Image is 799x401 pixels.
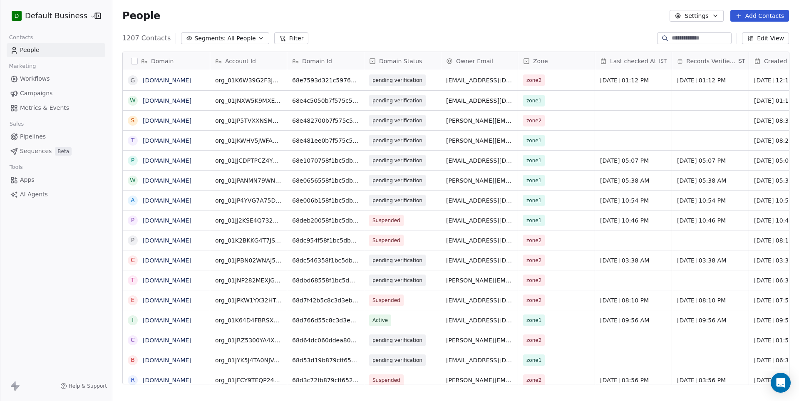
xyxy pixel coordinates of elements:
[446,296,513,304] span: [EMAIL_ADDRESS][DOMAIN_NAME]
[143,297,191,304] a: [DOMAIN_NAME]
[372,136,422,145] span: pending verification
[20,46,40,54] span: People
[131,196,135,205] div: a
[143,137,191,144] a: [DOMAIN_NAME]
[372,236,400,245] span: Suspended
[677,376,744,384] span: [DATE] 03:56 PM
[20,89,52,98] span: Campaigns
[215,276,282,285] span: org_01JNP282MEXJGC1PTGHWJS6F9N
[302,57,332,65] span: Domain Id
[143,277,191,284] a: [DOMAIN_NAME]
[60,383,107,389] a: Help & Support
[143,257,191,264] a: [DOMAIN_NAME]
[131,136,135,145] div: t
[292,136,359,145] span: 68e481ee0b7f575c56969210
[131,236,134,245] div: p
[526,76,541,84] span: zone2
[215,136,282,145] span: org_01JKWHV5JWFAX7Q1FCH1KZ0NPA
[771,373,791,393] div: Open Intercom Messenger
[372,216,400,225] span: Suspended
[131,356,135,364] div: b
[526,236,541,245] span: zone2
[143,217,191,224] a: [DOMAIN_NAME]
[677,316,744,324] span: [DATE] 09:56 AM
[131,76,135,85] div: g
[215,336,282,344] span: org_01JRZ5300YA4XRYN8HQRQB4KVH
[737,58,745,64] span: IST
[600,296,667,304] span: [DATE] 08:10 PM
[6,118,27,130] span: Sales
[131,216,134,225] div: p
[446,256,513,265] span: [EMAIL_ADDRESS][DOMAIN_NAME]
[456,57,493,65] span: Owner Email
[143,337,191,344] a: [DOMAIN_NAME]
[215,156,282,165] span: org_01JJCDPTPCZ4YDYDDT0AQJ5R4A
[610,57,656,65] span: Last checked At
[292,116,359,125] span: 68e482700b7f575c5696a288
[677,216,744,225] span: [DATE] 10:46 PM
[672,52,749,70] div: Records Verified AtIST
[446,196,513,205] span: [EMAIL_ADDRESS][DOMAIN_NAME]
[526,116,541,125] span: zone2
[526,296,541,304] span: zone2
[143,117,191,124] a: [DOMAIN_NAME]
[215,236,282,245] span: org_01K2BKKG4T7JSPXTE3J3QNTTBX
[55,147,72,156] span: Beta
[20,176,35,184] span: Apps
[677,196,744,205] span: [DATE] 10:54 PM
[215,296,282,304] span: org_01JPKW1YX32HTCRD7H3EA4MAD6
[292,76,359,84] span: 68e7593d321c5976a8695673
[20,147,52,156] span: Sequences
[130,176,136,185] div: w
[215,76,282,84] span: org_01K6W39G2F3JFTNV0D18RGT1XC
[292,216,359,225] span: 68deb20058f1bc5db708d6ef
[122,33,171,43] span: 1207 Contacts
[227,34,256,43] span: All People
[143,77,191,84] a: [DOMAIN_NAME]
[364,52,441,70] div: Domain Status
[215,376,282,384] span: org_01JFCY9TEQP24FH23A2B6KFNC9
[215,176,282,185] span: org_01JPANMN79WNN3H8WG61FN7N3V
[677,256,744,265] span: [DATE] 03:38 AM
[143,197,191,204] a: [DOMAIN_NAME]
[446,376,513,384] span: [PERSON_NAME][EMAIL_ADDRESS][DOMAIN_NAME]
[372,76,422,84] span: pending verification
[600,76,667,84] span: [DATE] 01:12 PM
[600,156,667,165] span: [DATE] 05:07 PM
[215,97,282,105] span: org_01JNXW5K9MXEVVPJM94ZVQ79B9
[677,296,744,304] span: [DATE] 08:10 PM
[677,156,744,165] span: [DATE] 05:07 PM
[215,356,282,364] span: org_01JYK5J4TA0NJVA6PQ8FDQEWWQ
[130,96,136,105] div: w
[292,236,359,245] span: 68dc954f58f1bc5db7ea02d1
[10,9,89,23] button: DDefault Business
[526,216,541,225] span: zone1
[446,116,513,125] span: [PERSON_NAME][EMAIL_ADDRESS][DOMAIN_NAME]
[123,52,210,70] div: Domain
[372,276,422,285] span: pending verification
[292,376,359,384] span: 68d3c72fb879cff6524fc29e
[526,376,541,384] span: zone2
[677,176,744,185] span: [DATE] 05:38 AM
[292,336,359,344] span: 68d64dc060ddea80a7617acc
[215,216,282,225] span: org_01JJ2KSE4Q732QP6SBMVZS764E
[131,376,135,384] div: r
[533,57,548,65] span: Zone
[292,316,359,324] span: 68d766d55c8c3d3eb6f03a84
[372,116,422,125] span: pending verification
[122,10,160,22] span: People
[526,176,541,185] span: zone1
[131,276,135,285] div: t
[7,144,105,158] a: SequencesBeta
[7,43,105,57] a: People
[7,130,105,144] a: Pipelines
[600,196,667,205] span: [DATE] 10:54 PM
[131,116,135,125] div: s
[131,336,135,344] div: c
[379,57,422,65] span: Domain Status
[143,177,191,184] a: [DOMAIN_NAME]
[210,52,287,70] div: Account Id
[292,196,359,205] span: 68e006b158f1bc5db717d653
[446,136,513,145] span: [PERSON_NAME][EMAIL_ADDRESS][DOMAIN_NAME]
[292,276,359,285] span: 68dbd68558f1bc5db7e077e8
